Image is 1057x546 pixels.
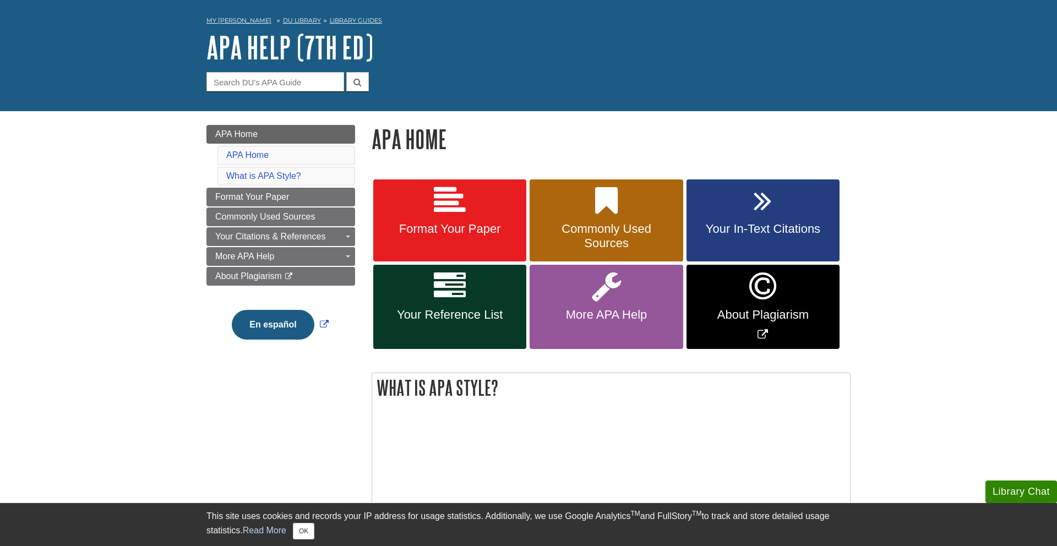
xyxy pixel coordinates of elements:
span: More APA Help [215,252,274,261]
span: Format Your Paper [382,222,518,236]
a: APA Help (7th Ed) [206,30,373,64]
span: Commonly Used Sources [538,222,674,250]
a: Commonly Used Sources [530,179,683,262]
span: About Plagiarism [695,308,831,322]
a: Link opens in new window [229,320,331,329]
div: Guide Page Menu [206,125,355,358]
a: Your In-Text Citations [686,179,840,262]
span: Your Reference List [382,308,518,322]
a: Your Citations & References [206,227,355,246]
span: More APA Help [538,308,674,322]
a: My [PERSON_NAME] [206,16,271,25]
sup: TM [692,510,701,517]
span: Your In-Text Citations [695,222,831,236]
button: Library Chat [985,481,1057,503]
a: About Plagiarism [206,267,355,286]
sup: TM [630,510,640,517]
a: APA Home [226,150,269,160]
h2: What is APA Style? [372,373,850,402]
h1: APA Home [372,125,851,153]
a: Your Reference List [373,265,526,349]
a: Format Your Paper [373,179,526,262]
button: En español [232,310,314,340]
span: Format Your Paper [215,192,289,201]
a: DU Library [283,17,321,24]
a: What is APA Style? [226,171,301,181]
a: Commonly Used Sources [206,208,355,226]
nav: breadcrumb [206,13,851,31]
span: APA Home [215,129,258,139]
a: More APA Help [206,247,355,266]
span: Your Citations & References [215,232,325,241]
span: Commonly Used Sources [215,212,315,221]
span: About Plagiarism [215,271,282,281]
a: Link opens in new window [686,265,840,349]
a: Library Guides [330,17,382,24]
div: This site uses cookies and records your IP address for usage statistics. Additionally, we use Goo... [206,510,851,539]
a: Read More [243,526,286,535]
input: Search DU's APA Guide [206,72,344,91]
a: Format Your Paper [206,188,355,206]
a: APA Home [206,125,355,144]
a: More APA Help [530,265,683,349]
i: This link opens in a new window [284,273,293,280]
button: Close [293,523,314,539]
